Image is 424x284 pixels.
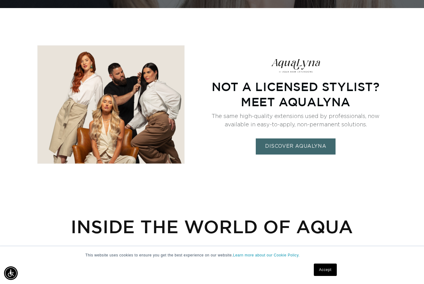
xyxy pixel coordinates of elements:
div: Accessibility Menu [4,266,18,280]
p: This website uses cookies to ensure you get the best experience on our website. [85,252,339,258]
a: Accept [314,264,337,276]
p: The same high-quality extensions used by professionals, now available in easy-to-apply, non-perma... [205,112,387,129]
h2: INSIDE THE WORLD OF AQUA [37,216,387,237]
a: Learn more about our Cookie Policy. [233,253,300,257]
p: Not a Licensed stylist? Meet Aqualyna [211,79,380,109]
a: DISCOVER AQUALYNA [256,138,336,154]
iframe: Chat Widget [393,254,424,284]
img: logo [270,58,321,73]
